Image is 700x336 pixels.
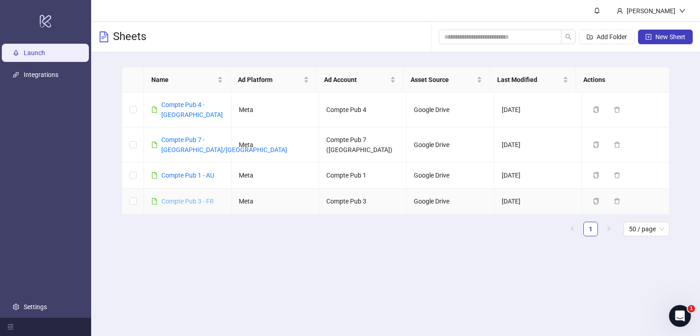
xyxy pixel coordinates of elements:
span: copy [593,198,599,204]
td: Google Drive [407,188,494,214]
li: Previous Page [565,222,580,236]
span: Name [151,75,216,85]
td: Google Drive [407,127,494,163]
h3: Sheets [113,30,146,44]
td: Meta [232,163,319,188]
div: Page Size [623,222,669,236]
span: 1 [688,305,695,312]
th: Actions [576,67,663,92]
button: right [602,222,616,236]
a: Launch [24,49,45,56]
span: menu-fold [7,324,14,330]
span: delete [614,172,620,178]
a: 1 [584,222,597,236]
span: delete [614,107,620,113]
li: 1 [583,222,598,236]
span: Ad Account [324,75,388,85]
span: right [606,226,612,231]
td: Google Drive [407,92,494,127]
th: Ad Platform [231,67,317,92]
td: [DATE] [494,92,582,127]
button: left [565,222,580,236]
a: Compte Pub 3 - FR [161,198,214,205]
span: copy [593,172,599,178]
span: Asset Source [411,75,475,85]
a: Settings [24,303,47,311]
span: New Sheet [655,33,685,41]
td: Meta [232,92,319,127]
a: Compte Pub 1 - AU [161,172,214,179]
a: Compte Pub 7 - [GEOGRAPHIC_DATA]/[GEOGRAPHIC_DATA] [161,136,287,153]
span: file [151,142,158,148]
iframe: Intercom live chat [669,305,691,327]
span: left [570,226,575,231]
span: folder-add [587,34,593,40]
td: Meta [232,127,319,163]
a: Compte Pub 4 - [GEOGRAPHIC_DATA] [161,101,223,118]
span: Add Folder [597,33,627,41]
span: down [679,8,685,14]
td: [DATE] [494,163,582,188]
div: [PERSON_NAME] [623,6,679,16]
button: Add Folder [579,30,634,44]
td: Compte Pub 7 ([GEOGRAPHIC_DATA]) [319,127,407,163]
span: file [151,107,158,113]
span: search [565,34,571,40]
td: [DATE] [494,127,582,163]
td: [DATE] [494,188,582,214]
span: copy [593,107,599,113]
td: Meta [232,188,319,214]
span: delete [614,142,620,148]
td: Google Drive [407,163,494,188]
th: Name [144,67,231,92]
span: Last Modified [497,75,561,85]
td: Compte Pub 1 [319,163,407,188]
td: Compte Pub 3 [319,188,407,214]
span: 50 / page [629,222,664,236]
span: file [151,198,158,204]
span: user [617,8,623,14]
th: Asset Source [403,67,490,92]
span: file-text [98,31,109,42]
li: Next Page [602,222,616,236]
button: New Sheet [638,30,693,44]
td: Compte Pub 4 [319,92,407,127]
span: file [151,172,158,178]
th: Ad Account [317,67,403,92]
span: bell [594,7,600,14]
span: copy [593,142,599,148]
span: Ad Platform [238,75,302,85]
a: Integrations [24,71,58,78]
th: Last Modified [490,67,576,92]
span: plus-square [645,34,652,40]
span: delete [614,198,620,204]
